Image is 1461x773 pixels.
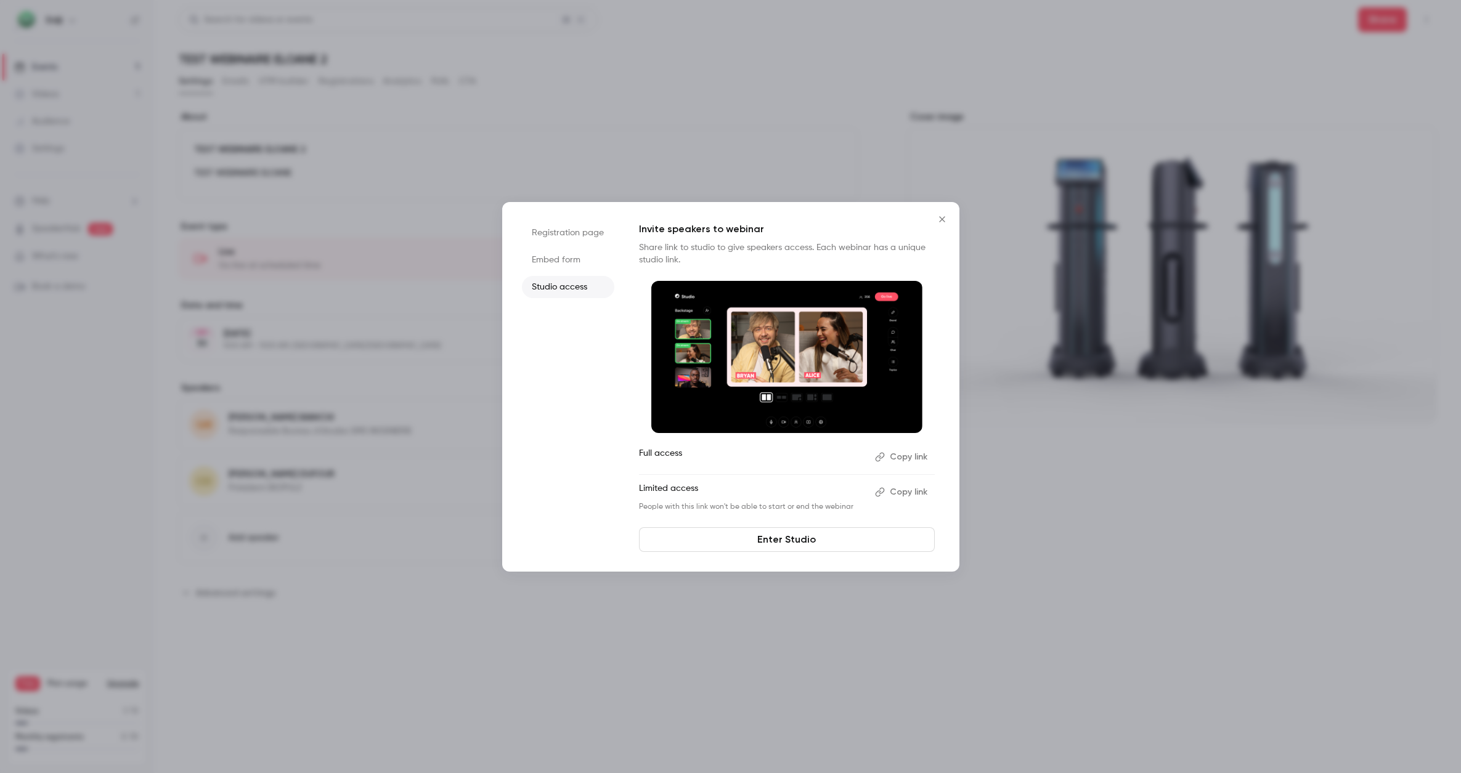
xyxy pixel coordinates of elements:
[639,502,865,512] p: People with this link won't be able to start or end the webinar
[639,241,935,266] p: Share link to studio to give speakers access. Each webinar has a unique studio link.
[930,207,954,232] button: Close
[639,222,935,237] p: Invite speakers to webinar
[870,447,935,467] button: Copy link
[639,482,865,502] p: Limited access
[870,482,935,502] button: Copy link
[522,276,614,298] li: Studio access
[639,447,865,467] p: Full access
[522,222,614,244] li: Registration page
[639,527,935,552] a: Enter Studio
[651,281,922,434] img: Invite speakers to webinar
[522,249,614,271] li: Embed form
